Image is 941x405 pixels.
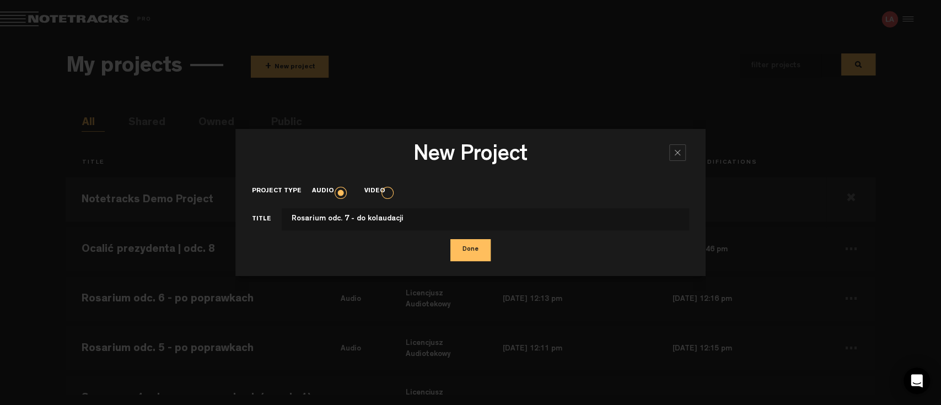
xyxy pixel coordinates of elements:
[282,208,690,230] input: This field cannot contain only space(s)
[364,187,396,196] label: Video
[252,215,282,228] label: Title
[904,368,930,394] div: Open Intercom Messenger
[252,187,312,196] label: Project type
[312,187,345,196] label: Audio
[252,144,690,171] h3: New Project
[450,239,491,261] button: Done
